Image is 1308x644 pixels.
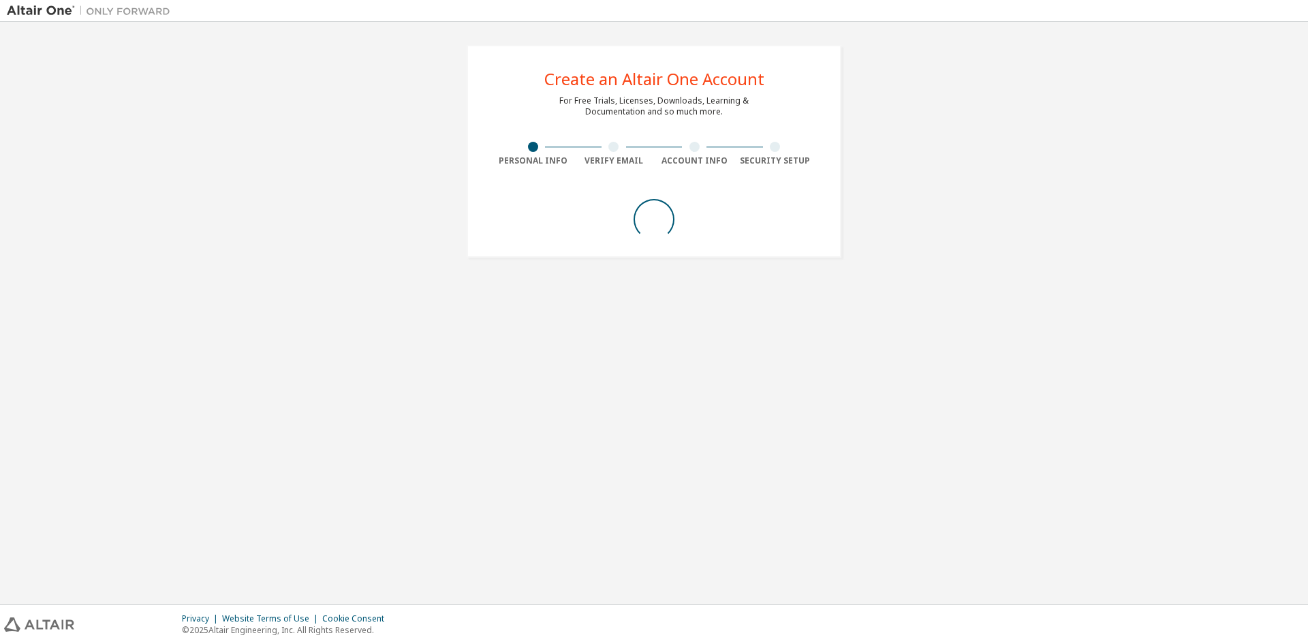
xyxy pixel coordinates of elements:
[4,617,74,632] img: altair_logo.svg
[544,71,764,87] div: Create an Altair One Account
[322,613,392,624] div: Cookie Consent
[222,613,322,624] div: Website Terms of Use
[735,155,816,166] div: Security Setup
[574,155,655,166] div: Verify Email
[7,4,177,18] img: Altair One
[654,155,735,166] div: Account Info
[493,155,574,166] div: Personal Info
[182,613,222,624] div: Privacy
[559,95,749,117] div: For Free Trials, Licenses, Downloads, Learning & Documentation and so much more.
[182,624,392,636] p: © 2025 Altair Engineering, Inc. All Rights Reserved.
